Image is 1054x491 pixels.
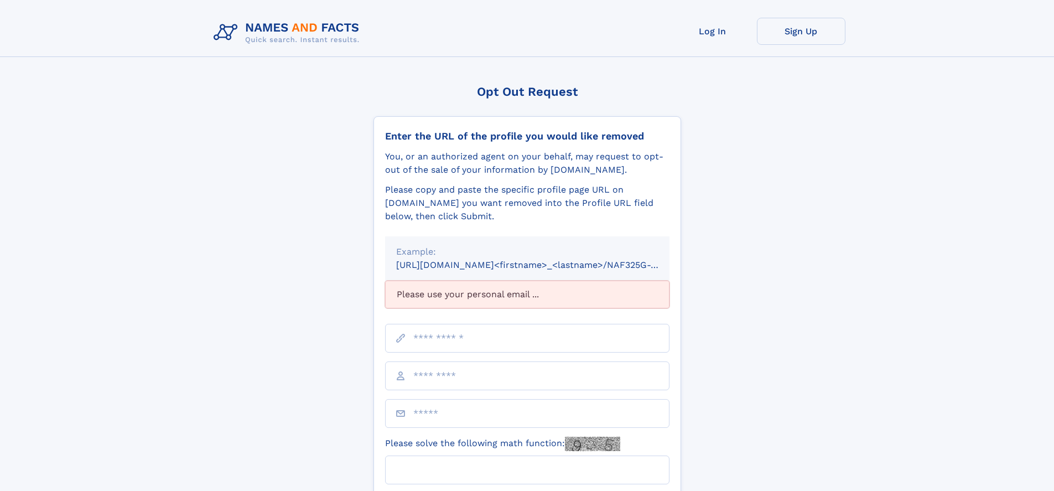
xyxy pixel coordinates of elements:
div: Example: [396,245,658,259]
small: [URL][DOMAIN_NAME]<firstname>_<lastname>/NAF325G-xxxxxxxx [396,260,690,270]
a: Log In [668,18,757,45]
div: Opt Out Request [373,85,681,99]
div: You, or an authorized agent on your behalf, may request to opt-out of the sale of your informatio... [385,150,669,177]
img: Logo Names and Facts [209,18,368,48]
div: Please copy and paste the specific profile page URL on [DOMAIN_NAME] you want removed into the Pr... [385,183,669,223]
div: Please use your personal email ... [385,281,669,308]
div: Enter the URL of the profile you would like removed [385,130,669,142]
label: Please solve the following math function: [385,437,620,451]
a: Sign Up [757,18,845,45]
